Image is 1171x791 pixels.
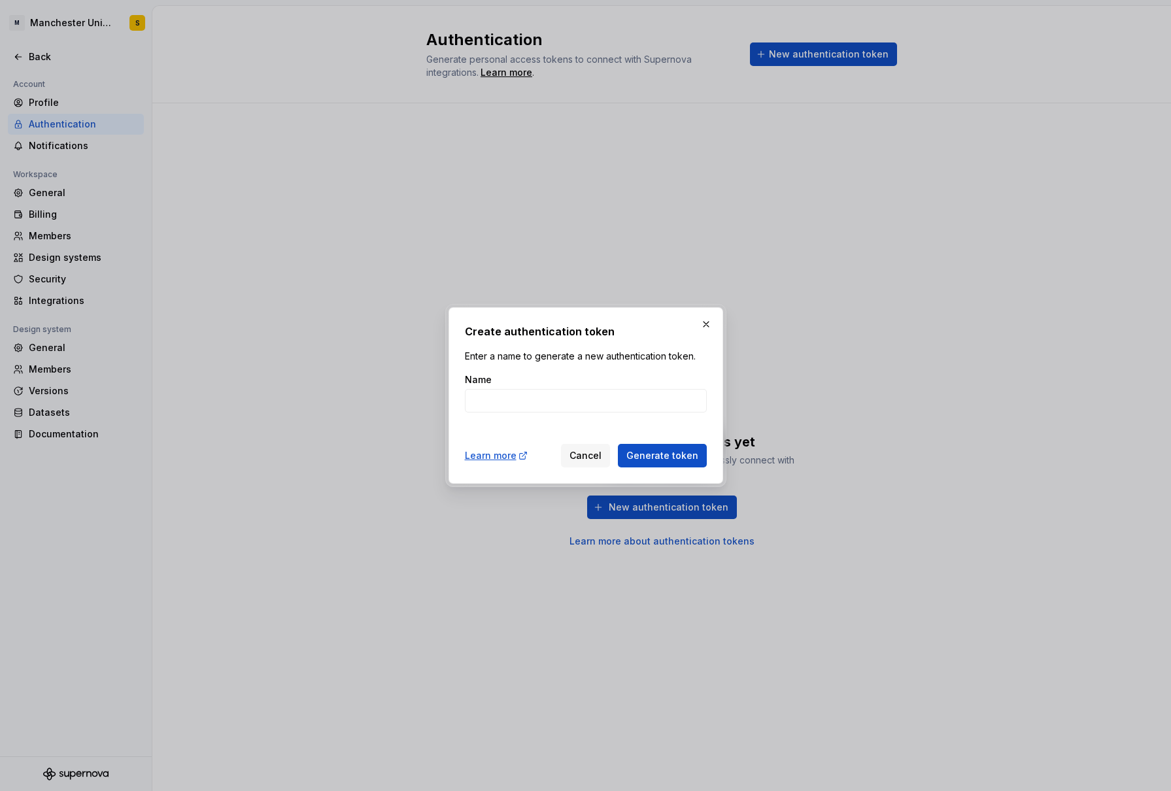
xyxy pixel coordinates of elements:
span: Generate token [626,449,698,462]
button: Cancel [561,444,610,467]
button: Generate token [618,444,707,467]
a: Learn more [465,449,528,462]
label: Name [465,373,492,386]
span: Cancel [569,449,602,462]
p: Enter a name to generate a new authentication token. [465,350,707,363]
h2: Create authentication token [465,324,707,339]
